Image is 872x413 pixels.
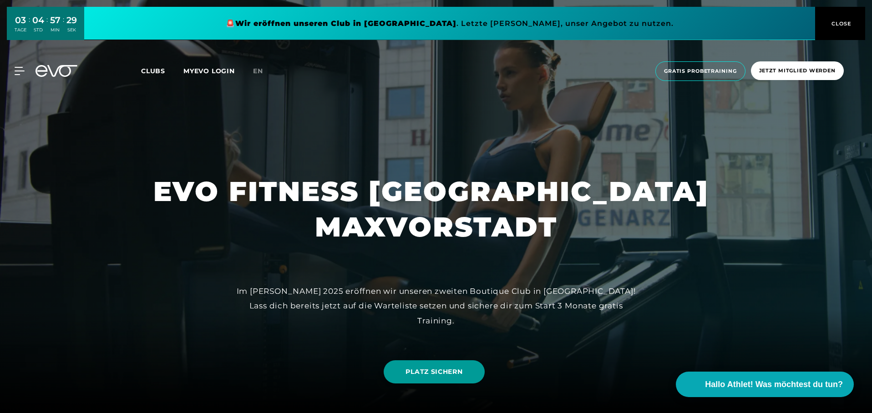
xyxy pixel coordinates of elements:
[46,15,48,39] div: :
[384,360,484,383] a: PLATZ SICHERN
[15,14,26,27] div: 03
[15,27,26,33] div: TAGE
[406,367,462,377] span: PLATZ SICHERN
[50,14,61,27] div: 57
[32,14,44,27] div: 04
[50,27,61,33] div: MIN
[231,284,641,328] div: Im [PERSON_NAME] 2025 eröffnen wir unseren zweiten Boutique Club in [GEOGRAPHIC_DATA]! Lass dich ...
[653,61,748,81] a: Gratis Probetraining
[253,67,263,75] span: en
[759,67,836,75] span: Jetzt Mitglied werden
[829,20,852,28] span: CLOSE
[153,174,719,245] h1: EVO FITNESS [GEOGRAPHIC_DATA] MAXVORSTADT
[253,66,274,76] a: en
[676,372,854,397] button: Hallo Athlet! Was möchtest du tun?
[66,14,77,27] div: 29
[664,67,737,75] span: Gratis Probetraining
[141,66,183,75] a: Clubs
[705,378,843,391] span: Hallo Athlet! Was möchtest du tun?
[748,61,847,81] a: Jetzt Mitglied werden
[32,27,44,33] div: STD
[815,7,865,40] button: CLOSE
[66,27,77,33] div: SEK
[63,15,64,39] div: :
[29,15,30,39] div: :
[183,67,235,75] a: MYEVO LOGIN
[141,67,165,75] span: Clubs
